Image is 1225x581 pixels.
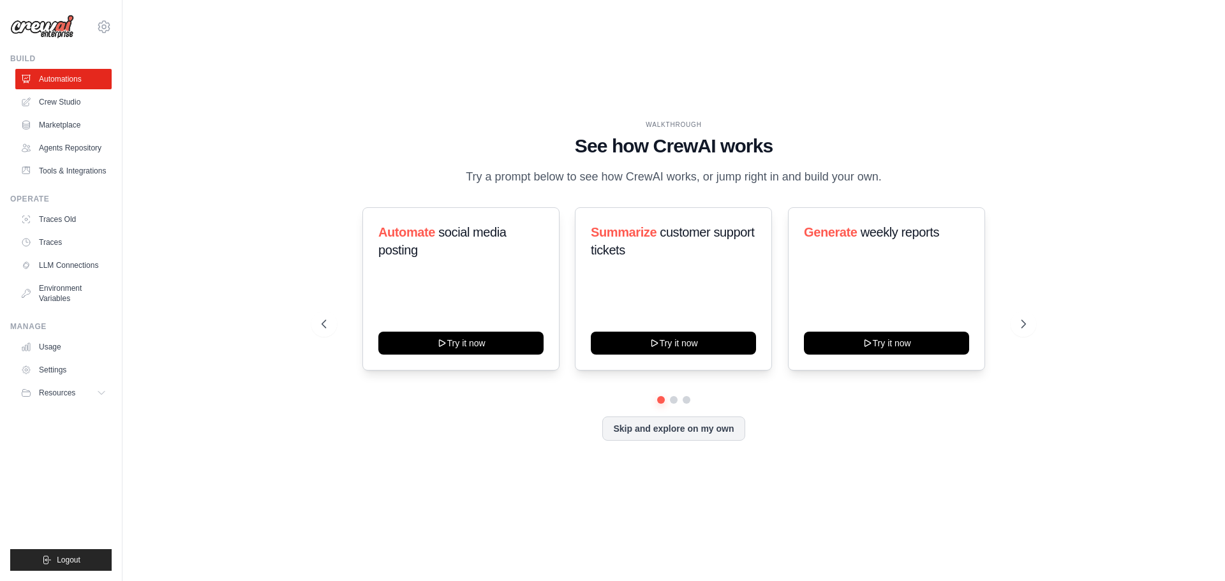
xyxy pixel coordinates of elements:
[378,332,544,355] button: Try it now
[15,92,112,112] a: Crew Studio
[860,225,939,239] span: weekly reports
[378,225,435,239] span: Automate
[10,15,74,39] img: Logo
[10,194,112,204] div: Operate
[39,388,75,398] span: Resources
[10,54,112,64] div: Build
[15,337,112,357] a: Usage
[15,161,112,181] a: Tools & Integrations
[15,115,112,135] a: Marketplace
[322,135,1026,158] h1: See how CrewAI works
[15,209,112,230] a: Traces Old
[804,225,857,239] span: Generate
[15,383,112,403] button: Resources
[15,278,112,309] a: Environment Variables
[591,332,756,355] button: Try it now
[591,225,657,239] span: Summarize
[591,225,754,257] span: customer support tickets
[459,168,888,186] p: Try a prompt below to see how CrewAI works, or jump right in and build your own.
[804,332,969,355] button: Try it now
[15,360,112,380] a: Settings
[10,321,112,332] div: Manage
[322,120,1026,129] div: WALKTHROUGH
[15,138,112,158] a: Agents Repository
[15,255,112,276] a: LLM Connections
[10,549,112,571] button: Logout
[15,69,112,89] a: Automations
[15,232,112,253] a: Traces
[378,225,507,257] span: social media posting
[602,416,745,441] button: Skip and explore on my own
[57,555,80,565] span: Logout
